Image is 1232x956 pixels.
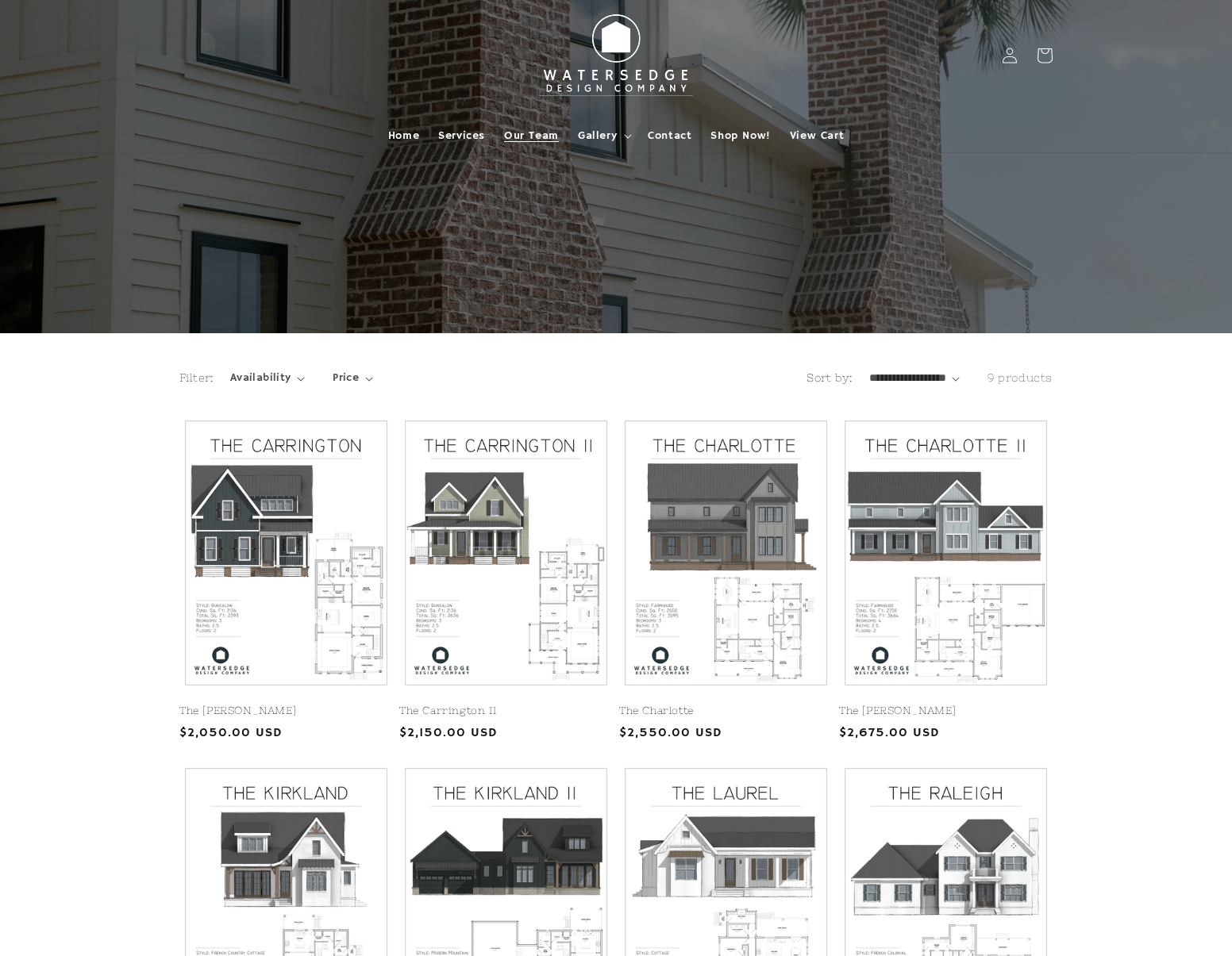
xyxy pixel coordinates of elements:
[710,129,770,143] span: Shop Now!
[179,705,393,718] a: The [PERSON_NAME]
[807,371,853,384] label: Sort by:
[399,705,613,718] a: The Carrington II
[780,119,853,152] a: View Cart
[379,119,429,152] a: Home
[230,370,291,386] span: Availability
[438,129,485,143] span: Services
[648,129,691,143] span: Contact
[701,119,780,152] a: Shop Now!
[529,6,703,105] img: Watersedge Design Co
[568,119,638,152] summary: Gallery
[790,129,844,143] span: View Cart
[495,119,568,152] a: Our Team
[504,129,559,143] span: Our Team
[230,370,305,386] summary: Availability (0 selected)
[988,371,1053,384] span: 9 products
[388,129,419,143] span: Home
[333,370,373,386] summary: Price
[179,370,214,386] h2: Filter:
[638,119,701,152] a: Contact
[619,705,833,718] a: The Charlotte
[839,705,1053,718] a: The [PERSON_NAME]
[333,370,359,386] span: Price
[429,119,495,152] a: Services
[578,129,617,143] span: Gallery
